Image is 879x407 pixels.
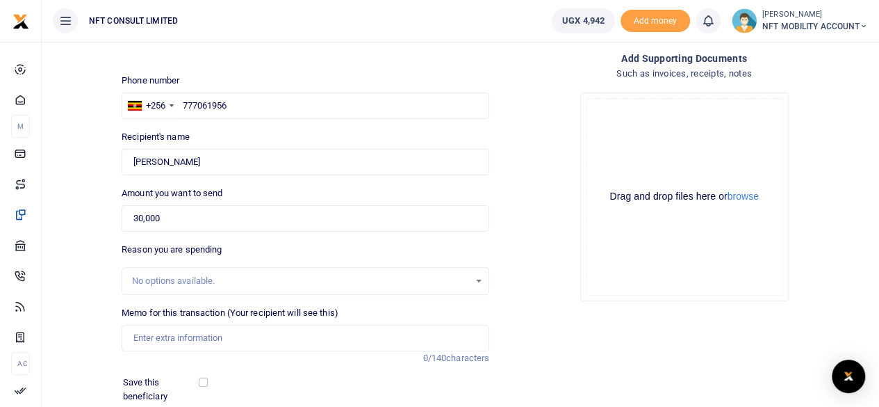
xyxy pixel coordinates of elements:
[621,10,690,33] li: Toup your wallet
[621,10,690,33] span: Add money
[446,353,489,363] span: characters
[122,130,190,144] label: Recipient's name
[832,360,865,393] div: Open Intercom Messenger
[123,376,202,403] label: Save this beneficiary
[546,8,621,33] li: Wallet ballance
[122,205,489,232] input: UGX
[83,15,183,27] span: NFT CONSULT LIMITED
[586,190,782,203] div: Drag and drop files here or
[728,191,759,201] button: browse
[122,243,222,257] label: Reason you are spending
[423,353,447,363] span: 0/140
[762,20,868,33] span: NFT MOBILITY ACCOUNT
[122,325,489,351] input: Enter extra information
[762,9,868,21] small: [PERSON_NAME]
[732,8,757,33] img: profile-user
[122,186,222,200] label: Amount you want to send
[11,115,30,138] li: M
[146,99,165,113] div: +256
[122,74,179,88] label: Phone number
[13,15,29,26] a: logo-small logo-large logo-large
[122,93,178,118] div: Uganda: +256
[13,13,29,30] img: logo-small
[122,306,338,320] label: Memo for this transaction (Your recipient will see this)
[122,149,489,175] input: Loading name...
[562,14,605,28] span: UGX 4,942
[132,274,469,288] div: No options available.
[122,93,489,119] input: Enter phone number
[11,352,30,375] li: Ac
[732,8,868,33] a: profile-user [PERSON_NAME] NFT MOBILITY ACCOUNT
[552,8,615,33] a: UGX 4,942
[500,51,868,66] h4: Add supporting Documents
[500,66,868,81] h4: Such as invoices, receipts, notes
[580,93,789,301] div: File Uploader
[621,15,690,25] a: Add money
